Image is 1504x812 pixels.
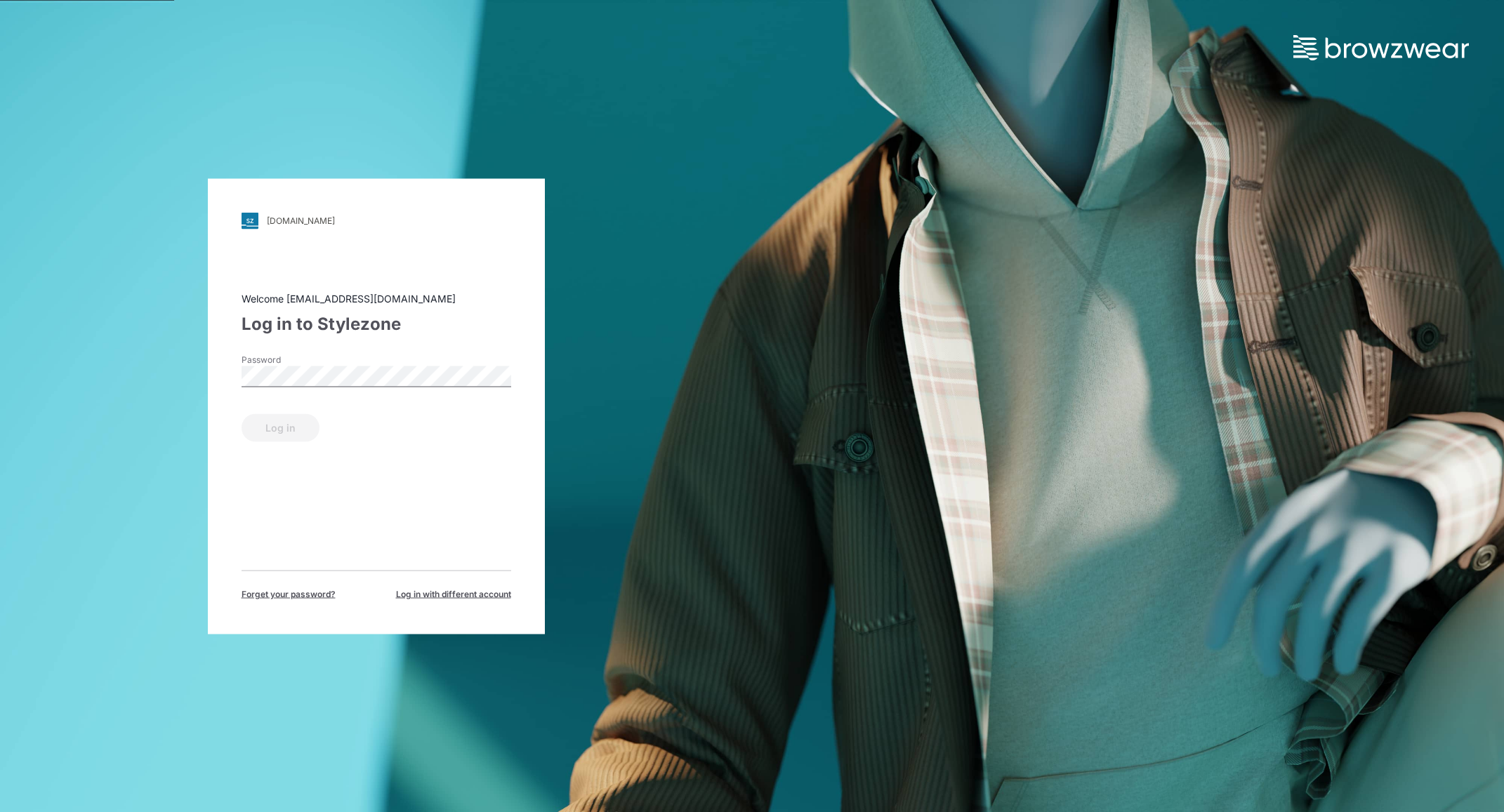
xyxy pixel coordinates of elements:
span: Forget your password? [242,587,336,600]
label: Password [242,353,340,366]
div: Log in to Stylezone [242,311,511,336]
img: svg+xml;base64,PHN2ZyB3aWR0aD0iMjgiIGhlaWdodD0iMjgiIHZpZXdCb3g9IjAgMCAyOCAyOCIgZmlsbD0ibm9uZSIgeG... [242,212,258,229]
img: browzwear-logo.73288ffb.svg [1293,35,1469,60]
a: [DOMAIN_NAME] [242,212,511,229]
div: [DOMAIN_NAME] [267,215,335,226]
div: Welcome [EMAIL_ADDRESS][DOMAIN_NAME] [242,291,511,305]
span: Log in with different account [396,587,511,600]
